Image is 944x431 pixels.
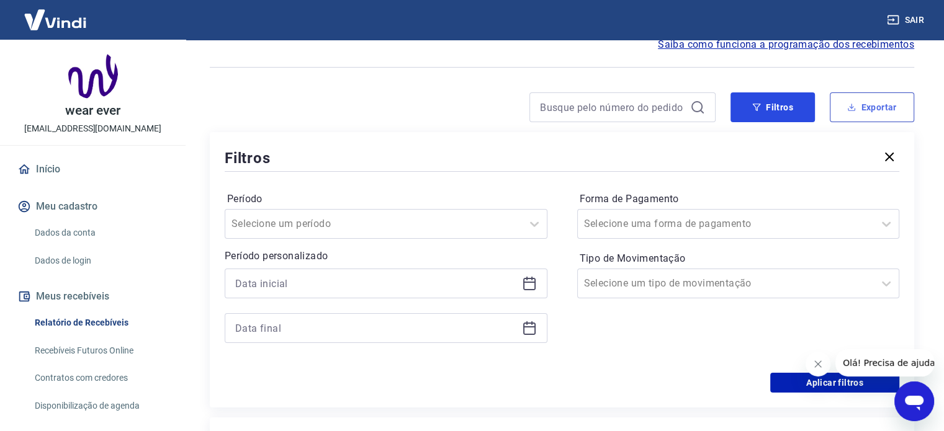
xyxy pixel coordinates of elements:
[235,274,517,293] input: Data inicial
[580,251,897,266] label: Tipo de Movimentação
[225,249,547,264] p: Período personalizado
[15,193,171,220] button: Meu cadastro
[580,192,897,207] label: Forma de Pagamento
[884,9,929,32] button: Sair
[30,220,171,246] a: Dados da conta
[730,92,815,122] button: Filtros
[30,310,171,335] a: Relatório de Recebíveis
[7,9,104,19] span: Olá! Precisa de ajuda?
[830,92,914,122] button: Exportar
[235,319,517,337] input: Data final
[15,283,171,310] button: Meus recebíveis
[835,349,934,376] iframe: Mensagem da empresa
[658,37,914,52] a: Saiba como funciona a programação dos recebimentos
[15,1,96,38] img: Vindi
[24,122,161,135] p: [EMAIL_ADDRESS][DOMAIN_NAME]
[30,338,171,363] a: Recebíveis Futuros Online
[30,393,171,419] a: Disponibilização de agenda
[225,148,271,168] h5: Filtros
[30,248,171,273] a: Dados de login
[15,156,171,183] a: Início
[65,104,120,117] p: wear ever
[806,352,830,376] iframe: Fechar mensagem
[30,365,171,391] a: Contratos com credores
[540,98,685,117] input: Busque pelo número do pedido
[227,192,545,207] label: Período
[770,373,899,393] button: Aplicar filtros
[894,381,934,421] iframe: Botão para abrir a janela de mensagens
[68,50,118,99] img: 91c3642c-0ab5-427e-81e7-e69198fbc7d3.jpeg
